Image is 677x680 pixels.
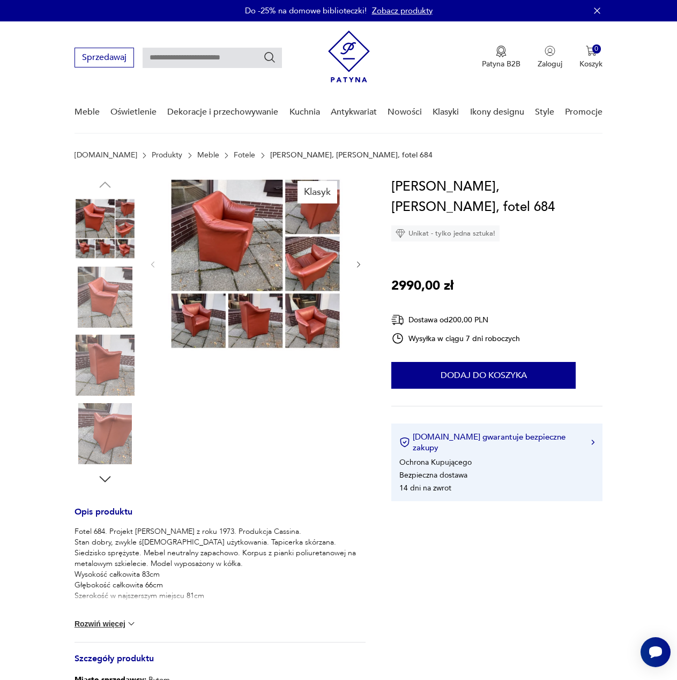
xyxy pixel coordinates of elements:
p: Koszyk [579,59,602,69]
a: Zobacz produkty [372,5,433,16]
div: Dostawa od 200,00 PLN [391,313,520,327]
img: Ikona medalu [496,46,507,57]
img: Zdjęcie produktu Cassina, Mario Bellini, fotel 684 [75,403,136,464]
a: Dekoracje i przechowywanie [167,92,278,133]
a: Produkty [152,151,182,160]
img: Zdjęcie produktu Cassina, Mario Bellini, fotel 684 [75,198,136,259]
a: [DOMAIN_NAME] [75,151,137,160]
a: Sprzedawaj [75,55,134,62]
img: Ikona diamentu [396,229,405,238]
a: Meble [75,92,100,133]
a: Fotele [234,151,255,160]
img: Ikona certyfikatu [399,437,410,448]
div: Klasyk [297,181,337,203]
img: Zdjęcie produktu Cassina, Mario Bellini, fotel 684 [75,335,136,396]
img: Zdjęcie produktu Cassina, Mario Bellini, fotel 684 [168,177,343,351]
iframe: Smartsupp widget button [641,637,671,667]
a: Oświetlenie [110,92,157,133]
p: 2990,00 zł [391,276,453,296]
a: Style [535,92,554,133]
a: Nowości [388,92,422,133]
p: Patyna B2B [482,59,520,69]
p: Do -25% na domowe biblioteczki! [245,5,367,16]
button: Szukaj [263,51,276,64]
button: Dodaj do koszyka [391,362,576,389]
h3: Szczegóły produktu [75,655,366,673]
button: Patyna B2B [482,46,520,69]
a: Ikony designu [470,92,524,133]
img: Ikona strzałki w prawo [591,440,594,445]
img: Ikona koszyka [586,46,597,56]
p: Fotel 684. Projekt [PERSON_NAME] z roku 1973. Produkcja Cassina. Stan dobry, zwykle ś[DEMOGRAPHIC... [75,526,366,601]
button: 0Koszyk [579,46,602,69]
li: 14 dni na zwrot [399,483,451,493]
h3: Opis produktu [75,509,366,526]
button: Zaloguj [538,46,562,69]
li: Bezpieczna dostawa [399,470,467,480]
a: Antykwariat [331,92,377,133]
li: Ochrona Kupującego [399,457,472,467]
img: Ikonka użytkownika [545,46,555,56]
button: [DOMAIN_NAME] gwarantuje bezpieczne zakupy [399,432,594,453]
img: Ikona dostawy [391,313,404,327]
a: Ikona medaluPatyna B2B [482,46,520,69]
a: Klasyki [433,92,459,133]
img: Patyna - sklep z meblami i dekoracjami vintage [328,31,370,82]
a: Promocje [565,92,602,133]
button: Sprzedawaj [75,48,134,67]
p: Zaloguj [538,59,562,69]
img: Zdjęcie produktu Cassina, Mario Bellini, fotel 684 [75,267,136,328]
button: Rozwiń więcej [75,618,137,629]
div: Wysyłka w ciągu 7 dni roboczych [391,332,520,345]
div: Unikat - tylko jedna sztuka! [391,225,500,241]
h1: [PERSON_NAME], [PERSON_NAME], fotel 684 [391,177,602,217]
img: chevron down [126,618,137,629]
div: 0 [592,44,601,54]
p: [PERSON_NAME], [PERSON_NAME], fotel 684 [270,151,433,160]
a: Kuchnia [289,92,320,133]
a: Meble [197,151,219,160]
